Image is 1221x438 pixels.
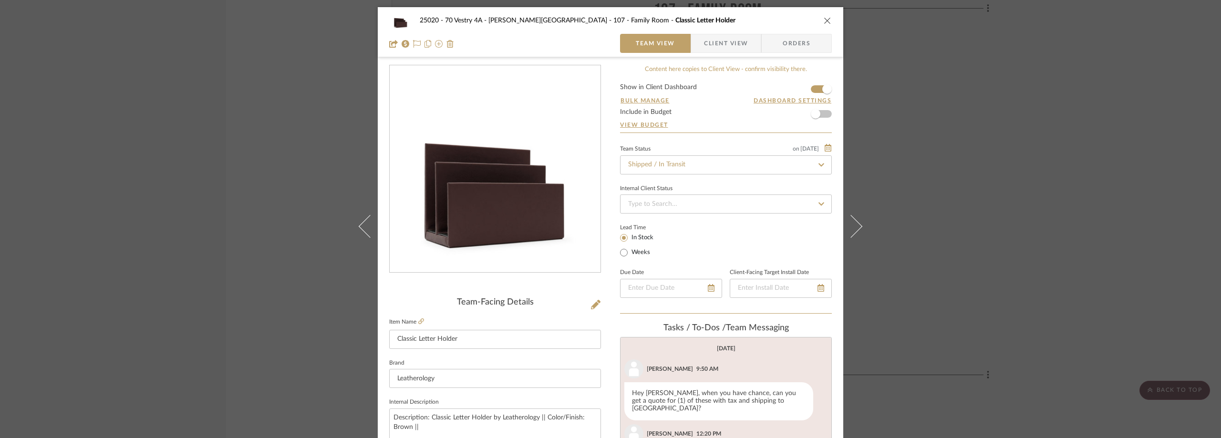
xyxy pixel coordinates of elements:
[620,121,832,129] a: View Budget
[772,34,821,53] span: Orders
[663,324,726,332] span: Tasks / To-Dos /
[389,400,439,405] label: Internal Description
[620,65,832,74] div: Content here copies to Client View - confirm visibility there.
[647,365,693,373] div: [PERSON_NAME]
[620,323,832,334] div: team Messaging
[624,359,643,378] img: user_avatar.png
[624,382,813,420] div: Hey [PERSON_NAME], when you have chance, can you get a quote for (1) of these with tax and shippi...
[390,66,600,273] div: 0
[620,279,722,298] input: Enter Due Date
[630,248,650,257] label: Weeks
[620,186,673,191] div: Internal Client Status
[620,147,651,152] div: Team Status
[675,17,735,24] span: Classic Letter Holder
[389,361,404,366] label: Brand
[730,270,809,275] label: Client-Facing Target Install Date
[636,34,675,53] span: Team View
[620,232,669,258] mat-radio-group: Select item type
[389,11,412,30] img: e2c16d0c-395a-445c-8600-ee1a51dce86a_48x40.jpg
[823,16,832,25] button: close
[753,96,832,105] button: Dashboard Settings
[620,96,670,105] button: Bulk Manage
[420,17,613,24] span: 25020 - 70 Vestry 4A - [PERSON_NAME][GEOGRAPHIC_DATA]
[799,145,820,152] span: [DATE]
[696,429,721,438] div: 12:20 PM
[717,345,735,352] div: [DATE]
[613,17,675,24] span: 107 - Family Room
[620,155,832,174] input: Type to Search…
[647,429,693,438] div: [PERSON_NAME]
[730,279,832,298] input: Enter Install Date
[620,194,832,214] input: Type to Search…
[696,365,718,373] div: 9:50 AM
[793,146,799,152] span: on
[620,223,669,232] label: Lead Time
[446,40,454,48] img: Remove from project
[389,330,601,349] input: Enter Item Name
[630,234,653,242] label: In Stock
[389,297,601,308] div: Team-Facing Details
[620,270,644,275] label: Due Date
[389,369,601,388] input: Enter Brand
[389,318,424,326] label: Item Name
[392,66,599,273] img: e2c16d0c-395a-445c-8600-ee1a51dce86a_436x436.jpg
[704,34,748,53] span: Client View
